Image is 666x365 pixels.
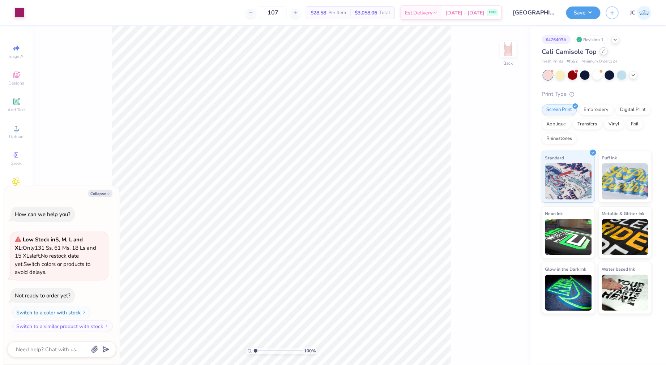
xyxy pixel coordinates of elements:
[542,35,571,44] div: # 476403A
[328,9,346,17] span: Per Item
[9,134,24,139] span: Upload
[15,236,96,276] span: Only 131 Ss, 61 Ms, 18 Ls and 15 XLs left. Switch colors or products to avoid delays.
[602,154,617,162] span: Puff Ink
[602,275,649,311] img: Water based Ink
[566,7,601,19] button: Save
[602,210,645,217] span: Metallic & Glitter Ink
[489,10,496,15] span: FREE
[259,6,287,19] input: – –
[545,163,592,199] img: Standard
[637,6,652,20] img: Jovie Chen
[545,219,592,255] img: Neon Ink
[573,119,602,130] div: Transfers
[567,59,578,65] span: # fp52
[545,275,592,311] img: Glow in the Dark Ink
[602,265,635,273] span: Water based Ink
[542,47,597,56] span: Cali Camisole Top
[379,9,390,17] span: Total
[15,211,71,218] div: How can we help you?
[304,348,316,354] span: 100 %
[15,292,71,299] div: Not ready to order yet?
[542,59,563,65] span: Fresh Prints
[405,9,432,17] span: Est. Delivery
[504,60,513,66] div: Back
[104,324,109,328] img: Switch to a similar product with stock
[545,265,586,273] span: Glow in the Dark Ink
[445,9,484,17] span: [DATE] - [DATE]
[4,187,29,199] span: Clipart & logos
[627,119,644,130] div: Foil
[542,119,571,130] div: Applique
[545,154,564,162] span: Standard
[12,307,90,318] button: Switch to a color with stock
[11,160,22,166] span: Greek
[542,90,652,98] div: Print Type
[630,6,652,20] a: JC
[579,104,614,115] div: Embroidery
[508,5,561,20] input: Untitled Design
[630,9,636,17] span: JC
[82,310,86,315] img: Switch to a color with stock
[575,35,608,44] div: Revision 1
[15,252,79,268] span: No restock date yet.
[542,104,577,115] div: Screen Print
[542,133,577,144] div: Rhinestones
[602,163,649,199] img: Puff Ink
[582,59,618,65] span: Minimum Order: 12 +
[8,53,25,59] span: Image AI
[88,190,112,197] button: Collapse
[311,9,326,17] span: $28.58
[501,42,516,56] img: Back
[12,321,113,332] button: Switch to a similar product with stock
[545,210,563,217] span: Neon Ink
[8,80,24,86] span: Designs
[8,107,25,113] span: Add Text
[355,9,377,17] span: $3,058.06
[604,119,624,130] div: Vinyl
[616,104,651,115] div: Digital Print
[602,219,649,255] img: Metallic & Glitter Ink
[15,236,83,252] strong: Low Stock in S, M, L and XL :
